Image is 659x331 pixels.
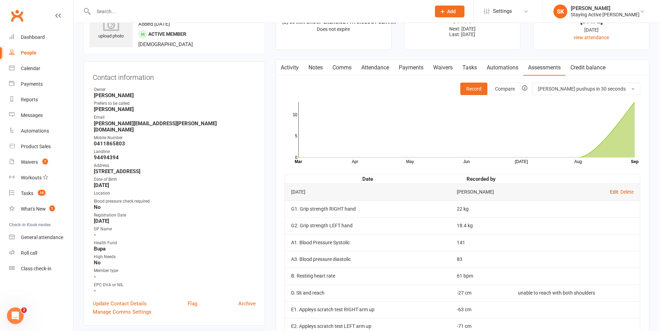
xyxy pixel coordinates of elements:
strong: Bupa [94,246,256,252]
div: Dashboard [21,34,45,40]
div: Payments [21,81,43,87]
td: unable to reach with both shoulders [512,285,640,301]
div: SK [553,5,567,18]
td: 141 [451,234,512,251]
span: 1 [49,205,55,211]
a: Roll call [9,245,73,261]
td: E1. Appleys scratch test RIGHT arm up [285,301,451,318]
a: Reports [9,92,73,108]
a: Calendar [9,61,73,76]
p: Next: [DATE] Last: [DATE] [411,26,514,37]
td: 83 [451,251,512,268]
span: Does not expire [317,26,350,32]
span: [DEMOGRAPHIC_DATA] [138,41,193,48]
a: Product Sales [9,139,73,154]
a: Payments [9,76,73,92]
a: Comms [328,60,356,76]
td: G1. Grip strength RIGHT hand [285,201,451,217]
div: Address [94,162,256,169]
div: GP Name [94,226,256,232]
div: Calendar [21,66,40,71]
a: Waivers [428,60,458,76]
div: Messages [21,112,43,118]
td: 22 kg [451,201,512,217]
a: What's New1 [9,201,73,217]
a: Manage Comms Settings [93,308,151,316]
div: Location [94,190,256,197]
td: 18.4 kg [451,217,512,234]
div: upload photo [89,17,133,40]
div: [PERSON_NAME] [571,5,640,11]
a: Credit balance [566,60,610,76]
td: A1. Blood Pressure Systolic [285,234,451,251]
strong: - [94,274,256,280]
div: General attendance [21,235,63,240]
a: Attendance [356,60,394,76]
strong: [STREET_ADDRESS] [94,168,256,175]
div: Staying Active [PERSON_NAME] [571,11,640,18]
a: Clubworx [8,7,26,24]
div: Mobile Number [94,135,256,141]
a: General attendance kiosk mode [9,230,73,245]
a: Tasks [458,60,482,76]
td: A3. Blood pressure diastolic [285,251,451,268]
div: Member type [94,268,256,274]
input: Search... [91,7,426,16]
div: Email [94,114,256,121]
strong: 0411865803 [94,141,256,147]
a: Activity [276,60,304,76]
a: Automations [9,123,73,139]
td: B. Resting heart rate [285,268,451,284]
th: Recorded by [451,175,512,184]
button: Record [460,83,487,95]
time: Added [DATE] [138,21,170,27]
a: People [9,45,73,61]
strong: - [94,288,256,294]
a: Workouts [9,170,73,186]
div: Roll call [21,250,37,256]
a: Flag [188,299,197,308]
a: Dashboard [9,29,73,45]
div: Date of Birth [94,176,256,183]
div: [DATE] [540,26,643,34]
div: What's New [21,206,46,212]
div: EPC DVA or NIL [94,282,256,288]
td: 61 bpm [451,268,512,284]
button: [PERSON_NAME] pushups in 30 seconds [532,83,640,95]
div: Automations [21,128,49,134]
a: view attendance [574,35,609,40]
span: 10 [38,190,46,196]
div: High Needs [94,254,256,260]
a: Waivers 7 [9,154,73,170]
span: [PERSON_NAME] pushups in 30 seconds [538,86,626,92]
div: Tasks [21,190,33,196]
div: Landline [94,148,256,155]
iframe: Intercom live chat [7,307,24,324]
strong: [DATE] [94,182,256,188]
div: Prefers to be called [94,100,256,107]
a: Automations [482,60,523,76]
td: -63 cm [451,301,512,318]
span: Add [447,9,456,14]
div: Registration Date [94,212,256,219]
a: Class kiosk mode [9,261,73,277]
a: Delete [620,189,634,195]
div: Product Sales [21,144,51,149]
strong: No [94,204,256,210]
span: 7 [42,159,48,164]
div: Waivers [21,159,38,165]
a: Payments [394,60,428,76]
a: Tasks 10 [9,186,73,201]
a: Assessments [523,60,566,76]
a: Edit [610,189,618,195]
strong: - [94,232,256,238]
div: Class check-in [21,266,51,271]
span: Settings [493,3,512,19]
div: Health Fund [94,240,256,246]
a: Update Contact Details [93,299,147,308]
div: [DATE] [540,17,643,24]
td: G2. Grip strength LEFT hand [285,217,451,234]
div: People [21,50,36,56]
strong: 94494394 [94,154,256,161]
div: [DATE] [291,189,444,195]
